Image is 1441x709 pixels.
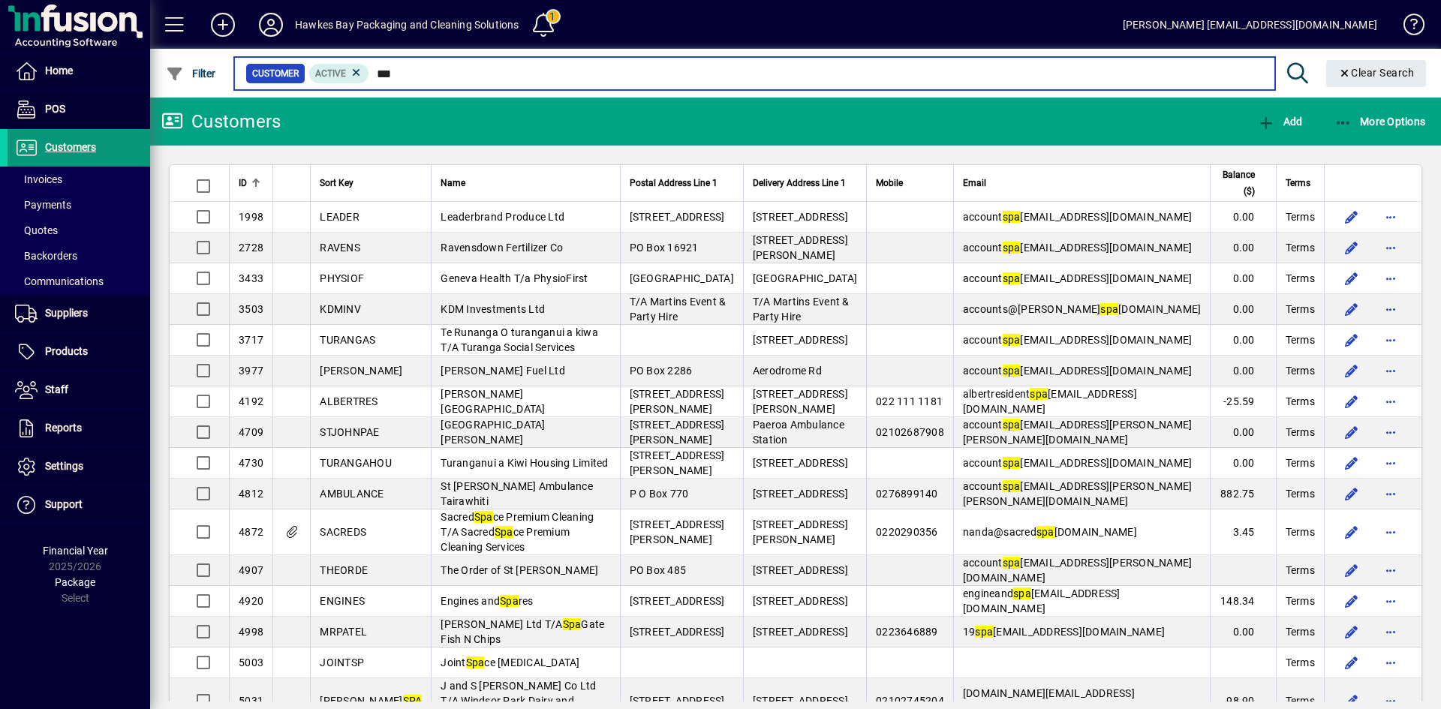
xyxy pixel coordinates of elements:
span: Customer [252,66,299,81]
span: 4709 [239,426,263,438]
span: Terms [1286,363,1315,378]
div: Balance ($) [1220,167,1268,200]
div: Email [963,175,1202,191]
span: 4998 [239,626,263,638]
span: T/A Martins Event & Party Hire [753,296,850,323]
span: Products [45,345,88,357]
td: 0.00 [1210,356,1275,386]
a: Suppliers [8,295,150,332]
span: [STREET_ADDRESS] [753,488,848,500]
span: Terms [1286,624,1315,639]
span: PO Box 16921 [630,242,699,254]
span: engineand [EMAIL_ADDRESS][DOMAIN_NAME] [963,587,1121,614]
span: Email [963,175,986,191]
a: Communications [8,269,150,294]
button: More options [1379,520,1403,544]
span: Terms [1286,394,1315,409]
a: Payments [8,192,150,218]
a: Knowledge Base [1392,3,1422,52]
button: More options [1379,266,1403,290]
span: [STREET_ADDRESS][PERSON_NAME] [753,234,848,261]
button: More options [1379,328,1403,352]
span: Terms [1286,455,1315,470]
span: Payments [15,199,71,211]
span: Mobile [876,175,903,191]
span: Add [1257,116,1302,128]
span: [STREET_ADDRESS] [753,457,848,469]
span: 1998 [239,211,263,223]
span: Joint ce [MEDICAL_DATA] [441,656,579,668]
div: Mobile [876,175,944,191]
em: spa [1013,587,1031,599]
span: 5031 [239,695,263,707]
span: Active [315,68,346,79]
span: [STREET_ADDRESS][PERSON_NAME] [630,518,725,545]
span: RAVENS [320,242,360,254]
span: albertresident [EMAIL_ADDRESS][DOMAIN_NAME] [963,388,1137,415]
span: Terms [1286,593,1315,608]
span: 4907 [239,564,263,576]
em: Spa [500,595,519,607]
button: Edit [1340,451,1364,475]
span: POS [45,103,65,115]
em: Spa [474,511,493,523]
span: Aerodrome Rd [753,365,822,377]
span: PO Box 2286 [630,365,693,377]
span: More Options [1334,116,1426,128]
button: Edit [1340,589,1364,613]
span: 3977 [239,365,263,377]
span: [STREET_ADDRESS] [753,626,848,638]
td: 0.00 [1210,448,1275,479]
span: St [PERSON_NAME] Ambulance Tairawhiti [441,480,593,507]
button: Filter [162,60,220,87]
span: 0223646889 [876,626,938,638]
span: [STREET_ADDRESS] [753,564,848,576]
span: nanda@sacred [DOMAIN_NAME] [963,526,1137,538]
button: More Options [1331,108,1430,135]
span: Terms [1286,302,1315,317]
em: spa [1003,480,1021,492]
span: account [EMAIL_ADDRESS][DOMAIN_NAME] [963,365,1193,377]
span: [STREET_ADDRESS] [753,334,848,346]
span: [STREET_ADDRESS][PERSON_NAME] [630,449,725,476]
em: spa [1003,334,1021,346]
td: 0.00 [1210,417,1275,448]
span: [STREET_ADDRESS] [630,211,725,223]
span: Terms [1286,425,1315,440]
a: Invoices [8,167,150,192]
span: [PERSON_NAME] [320,365,402,377]
span: Financial Year [43,545,108,557]
span: accounts@[PERSON_NAME] [DOMAIN_NAME] [963,303,1202,315]
em: spa [1003,457,1021,469]
span: SACREDS [320,526,366,538]
span: Terms [1286,209,1315,224]
span: [STREET_ADDRESS] [630,626,725,638]
span: STJOHNPAE [320,426,379,438]
td: 0.00 [1210,233,1275,263]
em: spa [1030,388,1048,400]
span: PHYSIOF [320,272,364,284]
span: [STREET_ADDRESS][PERSON_NAME] [630,388,725,415]
button: Edit [1340,420,1364,444]
span: [STREET_ADDRESS][PERSON_NAME] [753,518,848,545]
button: More options [1379,620,1403,644]
button: More options [1379,558,1403,582]
span: Postal Address Line 1 [630,175,717,191]
span: [PERSON_NAME] [320,695,422,707]
span: 19 [EMAIL_ADDRESS][DOMAIN_NAME] [963,626,1165,638]
span: [STREET_ADDRESS] [630,595,725,607]
td: 0.00 [1210,202,1275,233]
button: Edit [1340,266,1364,290]
span: Invoices [15,173,62,185]
span: 3503 [239,303,263,315]
span: account [EMAIL_ADDRESS][PERSON_NAME][PERSON_NAME][DOMAIN_NAME] [963,419,1193,446]
span: Sort Key [320,175,353,191]
div: Hawkes Bay Packaging and Cleaning Solutions [295,13,519,37]
button: Clear [1326,60,1427,87]
span: 4192 [239,395,263,407]
div: [PERSON_NAME] [EMAIL_ADDRESS][DOMAIN_NAME] [1123,13,1377,37]
a: Home [8,53,150,90]
span: T/A Martins Event & Party Hire [630,296,727,323]
em: spa [1003,365,1021,377]
span: Engines and res [441,595,533,607]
